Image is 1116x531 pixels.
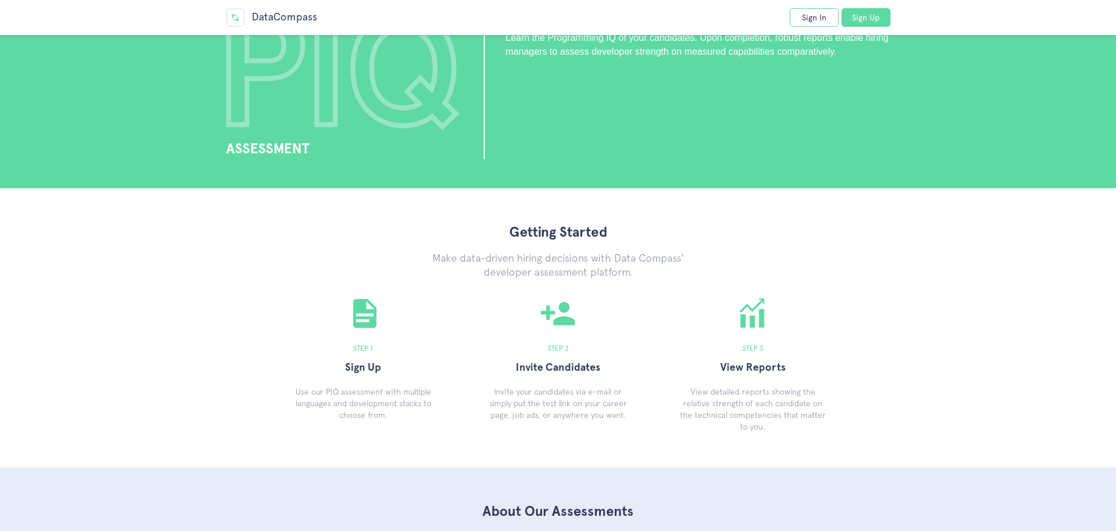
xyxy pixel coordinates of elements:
[680,341,826,374] h4: View Reports
[290,341,436,374] h4: Sign Up
[506,31,890,59] p: Learn the Programming IQ of your candidates. Upon completion, robust reports enable hiring manage...
[226,223,890,241] h3: Getting Started
[413,251,704,279] p: Make data-driven hiring decisions with Data Compass' developer assessment platform.
[485,386,631,421] p: Invite your candidates via e-mail or simply put the test link on your career page, job ads, or an...
[226,502,890,520] h3: About Our Assessments
[485,341,631,356] span: Step 2
[290,386,436,421] p: Use our PIQ assessment with multiple languages and development stacks to choose from.
[485,341,631,374] h4: Invite Candidates
[842,8,890,27] a: Sign Up
[290,341,436,356] span: Step 1
[680,341,826,356] span: Step 3
[226,8,245,27] img: Data Compass
[790,8,839,27] a: Sign In
[680,386,826,432] p: View detailed reports showing the relative strength of each candidate on the technical competenci...
[226,10,317,23] a: DataCompass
